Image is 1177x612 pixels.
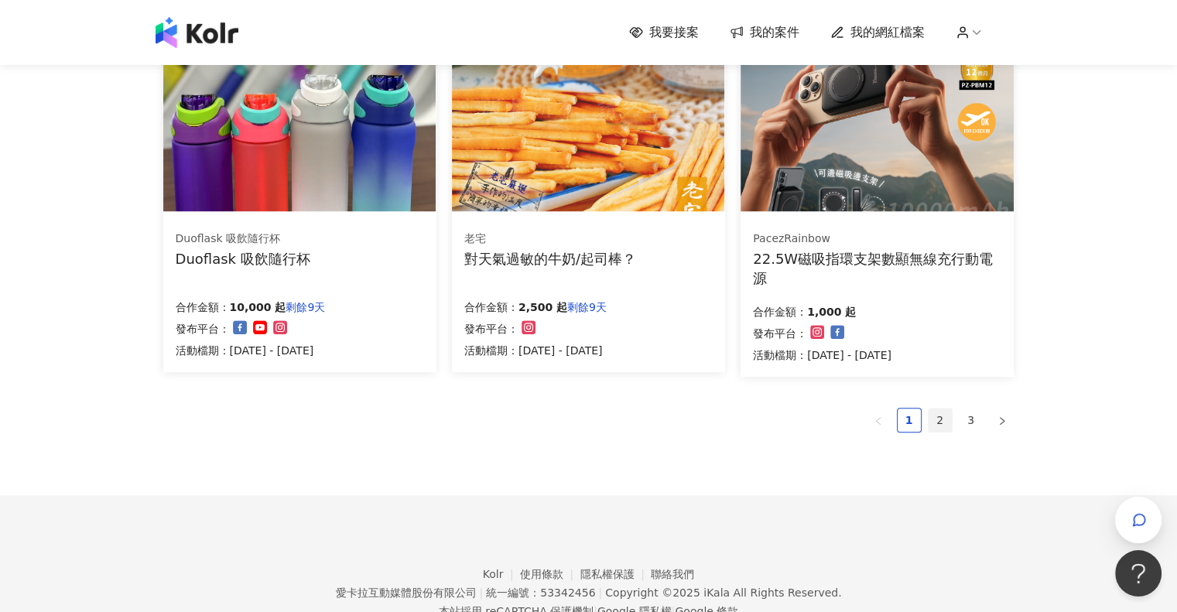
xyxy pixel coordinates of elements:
p: 活動檔期：[DATE] - [DATE] [753,346,891,364]
img: 22.5W磁吸指環支架數顯無線充行動電源 [741,6,1013,211]
p: 發布平台： [176,320,230,338]
span: 我的案件 [750,24,799,41]
span: right [997,416,1007,426]
p: 合作金額： [464,298,518,316]
p: 2,500 起 [518,298,567,316]
div: PacezRainbow [753,231,1001,247]
a: 3 [960,409,983,432]
div: Copyright © 2025 All Rights Reserved. [605,586,841,599]
img: logo [156,17,238,48]
a: Kolr [483,568,520,580]
li: Previous Page [866,408,891,433]
img: Duoflask 吸飲隨行杯 [163,6,436,211]
li: Next Page [990,408,1014,433]
a: 我的案件 [730,24,799,41]
span: left [874,416,883,426]
a: 1 [898,409,921,432]
div: 統一編號：53342456 [486,586,595,599]
div: 對天氣過敏的牛奶/起司棒？ [464,249,636,268]
div: 22.5W磁吸指環支架數顯無線充行動電源 [753,249,1001,288]
p: 1,000 起 [807,303,856,321]
p: 合作金額： [753,303,807,321]
li: 3 [959,408,984,433]
span: | [479,586,483,599]
span: | [598,586,602,599]
div: 愛卡拉互動媒體股份有限公司 [335,586,476,599]
a: 我的網紅檔案 [830,24,925,41]
li: 1 [897,408,922,433]
p: 剩餘9天 [286,298,325,316]
p: 活動檔期：[DATE] - [DATE] [176,341,326,360]
button: right [990,408,1014,433]
div: Duoflask 吸飲隨行杯 [176,249,310,268]
a: 隱私權保護 [580,568,652,580]
img: 老宅牛奶棒/老宅起司棒 [452,6,724,211]
span: 我的網紅檔案 [850,24,925,41]
a: 我要接案 [629,24,699,41]
p: 剩餘9天 [567,298,607,316]
p: 活動檔期：[DATE] - [DATE] [464,341,607,360]
a: 2 [929,409,952,432]
a: 使用條款 [520,568,580,580]
a: 聯絡我們 [651,568,694,580]
p: 合作金額： [176,298,230,316]
p: 發布平台： [753,324,807,343]
a: iKala [703,586,730,599]
p: 10,000 起 [230,298,286,316]
span: 我要接案 [649,24,699,41]
div: 老宅 [464,231,636,247]
iframe: Help Scout Beacon - Open [1115,550,1162,597]
button: left [866,408,891,433]
p: 發布平台： [464,320,518,338]
li: 2 [928,408,953,433]
div: Duoflask 吸飲隨行杯 [176,231,310,247]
